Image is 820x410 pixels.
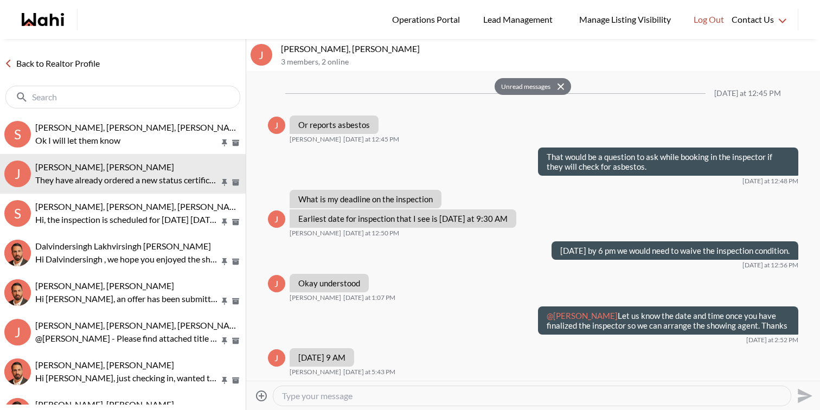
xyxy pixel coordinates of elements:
[35,162,174,172] span: [PERSON_NAME], [PERSON_NAME]
[4,121,31,148] div: S
[230,138,241,148] button: Archive
[268,117,285,134] div: J
[230,217,241,227] button: Archive
[560,246,790,255] p: [DATE] by 6 pm we would need to waive the inspection condition.
[298,120,370,130] p: Or reports asbestos
[35,122,316,132] span: [PERSON_NAME], [PERSON_NAME], [PERSON_NAME], [PERSON_NAME]
[547,311,618,321] span: @[PERSON_NAME]
[220,297,229,306] button: Pin
[4,200,31,227] div: S
[282,390,782,401] textarea: Type your message
[343,135,399,144] time: 2025-09-12T16:45:51.276Z
[298,214,508,223] p: Earliest date for inspection that I see is [DATE] at 9:30 AM
[4,279,31,306] img: k
[714,89,781,98] div: [DATE] at 12:45 PM
[290,293,341,302] span: [PERSON_NAME]
[281,57,816,67] p: 3 members , 2 online
[268,275,285,292] div: J
[22,13,64,26] a: Wahi homepage
[220,336,229,345] button: Pin
[290,135,341,144] span: [PERSON_NAME]
[35,174,220,187] p: They have already ordered a new status certificate. We should have it by [DATE] or [DATE]
[392,12,464,27] span: Operations Portal
[35,320,245,330] span: [PERSON_NAME], [PERSON_NAME], [PERSON_NAME]
[4,319,31,345] div: J
[4,161,31,187] div: J
[35,280,174,291] span: [PERSON_NAME], [PERSON_NAME]
[220,138,229,148] button: Pin
[298,194,433,204] p: What is my deadline on the inspection
[694,12,724,27] span: Log Out
[4,279,31,306] div: khalid Alvi, Behnam
[298,278,360,288] p: Okay understood
[230,336,241,345] button: Archive
[35,201,387,212] span: [PERSON_NAME], [PERSON_NAME], [PERSON_NAME], [PERSON_NAME], [PERSON_NAME]
[220,178,229,187] button: Pin
[298,353,345,362] p: [DATE] 9 AM
[4,240,31,266] img: D
[230,297,241,306] button: Archive
[4,240,31,266] div: Dalvindersingh Lakhvirsingh Jaswal, Behnam
[742,261,798,270] time: 2025-09-12T16:56:10.111Z
[35,332,220,345] p: @[PERSON_NAME] - Please find attached title deed for the parking spots for your reference. The se...
[746,336,798,344] time: 2025-09-12T18:52:13.037Z
[32,92,216,102] input: Search
[35,253,220,266] p: Hi Dalvindersingh , we hope you enjoyed the showings! Did the properties align with what you’re l...
[281,43,816,54] p: [PERSON_NAME], [PERSON_NAME]
[576,12,674,27] span: Manage Listing Visibility
[251,44,272,66] div: J
[35,399,174,409] span: [PERSON_NAME], [PERSON_NAME]
[220,217,229,227] button: Pin
[4,358,31,385] img: N
[268,210,285,228] div: J
[495,78,554,95] button: Unread messages
[220,376,229,385] button: Pin
[230,257,241,266] button: Archive
[268,349,285,367] div: J
[343,229,399,238] time: 2025-09-12T16:50:29.604Z
[230,178,241,187] button: Archive
[547,152,790,171] p: That would be a question to ask while booking in the inspector if they will check for asbestos.
[343,368,395,376] time: 2025-09-12T21:43:21.789Z
[220,257,229,266] button: Pin
[290,229,341,238] span: [PERSON_NAME]
[35,134,220,147] p: Ok I will let them know
[35,241,211,251] span: Dalvindersingh Lakhvirsingh [PERSON_NAME]
[230,376,241,385] button: Archive
[791,383,816,408] button: Send
[343,293,395,302] time: 2025-09-12T17:07:39.338Z
[35,360,174,370] span: [PERSON_NAME], [PERSON_NAME]
[742,177,798,185] time: 2025-09-12T16:48:15.970Z
[290,368,341,376] span: [PERSON_NAME]
[547,311,790,330] p: Let us know the date and time once you have finalized the inspector so we can arrange the showing...
[4,358,31,385] div: Nidhi Singh, Behnam
[35,292,220,305] p: Hi [PERSON_NAME], an offer has been submitted for [STREET_ADDRESS][PERSON_NAME]. If you’re still ...
[483,12,556,27] span: Lead Management
[35,371,220,385] p: Hi [PERSON_NAME], just checking in, wanted to see how everything is going with the mortgage proce...
[35,213,220,226] p: Hi, the inspection is scheduled for [DATE] [DATE] 1:30pm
